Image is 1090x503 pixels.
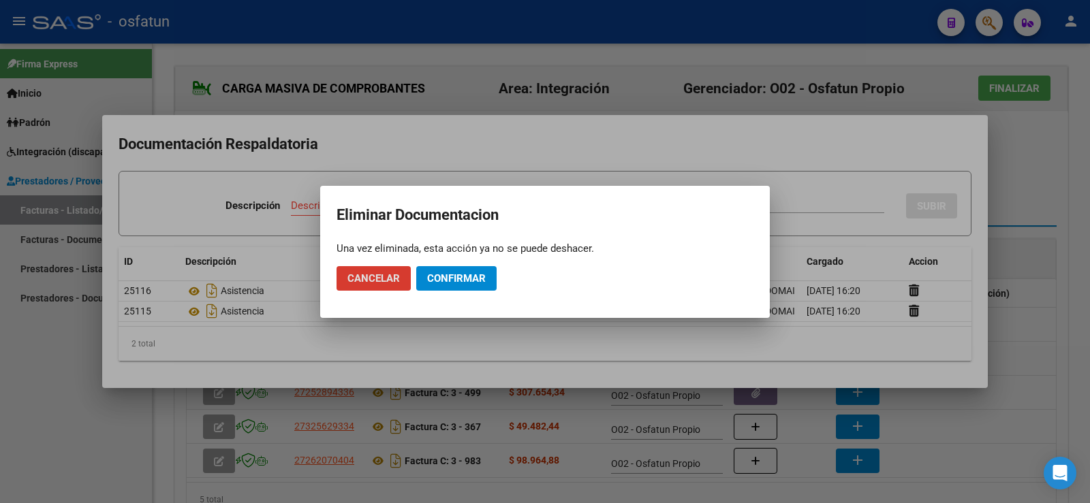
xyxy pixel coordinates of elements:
button: Cancelar [337,266,411,291]
div: Una vez eliminada, esta acción ya no se puede deshacer. [337,242,753,255]
button: Confirmar [416,266,497,291]
div: Open Intercom Messenger [1044,457,1076,489]
span: Cancelar [347,272,400,285]
span: Confirmar [427,272,486,285]
h2: Eliminar Documentacion [337,202,753,228]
